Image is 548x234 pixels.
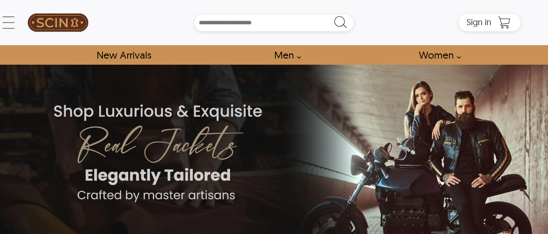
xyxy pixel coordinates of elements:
[496,16,513,29] a: Shopping Cart
[264,45,306,65] a: shop men's leather jackets
[467,16,491,27] span: Sign in
[28,4,88,41] img: SCIN
[27,4,89,41] a: SCIN
[467,20,491,26] a: Sign in
[87,45,161,65] a: Shop New Arrivals
[409,45,466,65] a: Shop Women Leather Jackets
